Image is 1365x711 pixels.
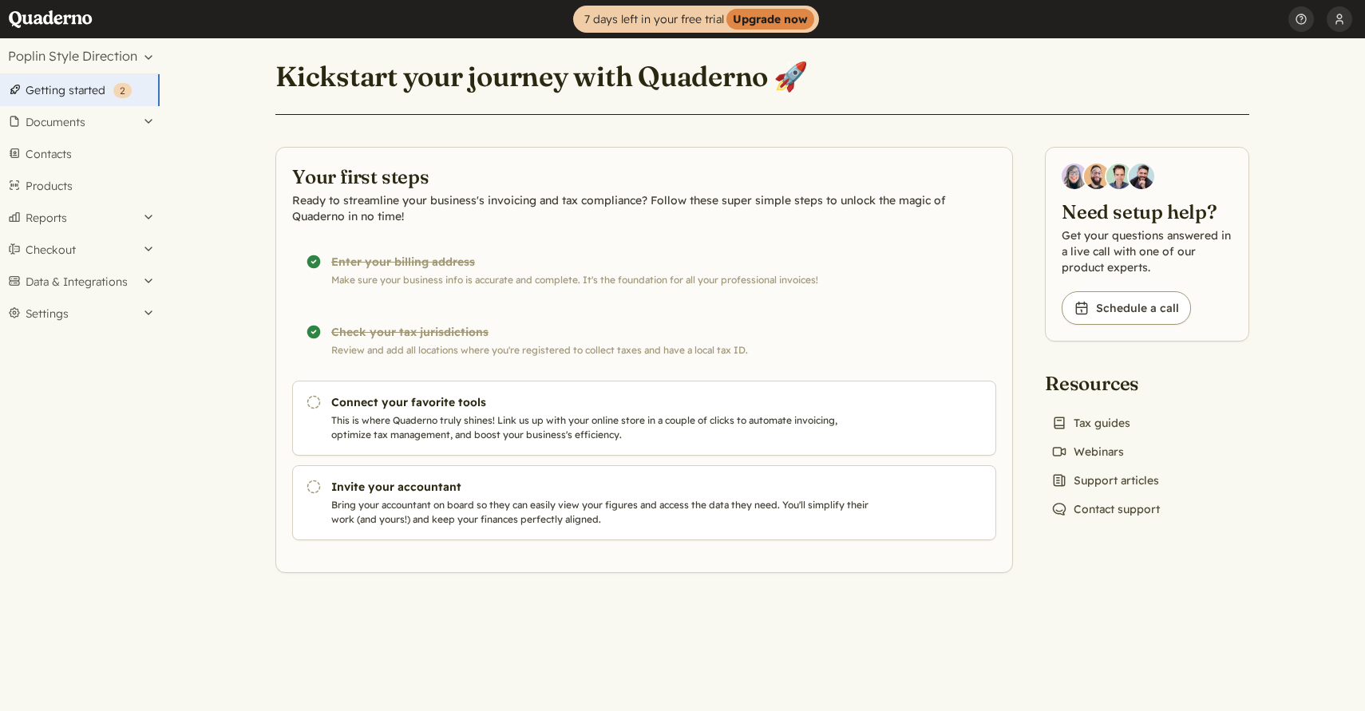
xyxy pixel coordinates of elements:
span: 2 [120,85,125,97]
a: Support articles [1045,469,1165,492]
h2: Need setup help? [1062,199,1232,224]
p: Ready to streamline your business's invoicing and tax compliance? Follow these super simple steps... [292,192,996,224]
p: This is where Quaderno truly shines! Link us up with your online store in a couple of clicks to a... [331,413,876,442]
h2: Your first steps [292,164,996,189]
a: Connect your favorite tools This is where Quaderno truly shines! Link us up with your online stor... [292,381,996,456]
img: Diana Carrasco, Account Executive at Quaderno [1062,164,1087,189]
p: Bring your accountant on board so they can easily view your figures and access the data they need... [331,498,876,527]
img: Ivo Oltmans, Business Developer at Quaderno [1106,164,1132,189]
a: Webinars [1045,440,1130,463]
strong: Upgrade now [726,9,814,30]
h1: Kickstart your journey with Quaderno 🚀 [275,59,808,94]
a: 7 days left in your free trialUpgrade now [573,6,819,33]
a: Tax guides [1045,412,1137,434]
h3: Connect your favorite tools [331,394,876,410]
a: Schedule a call [1062,291,1191,325]
img: Javier Rubio, DevRel at Quaderno [1129,164,1154,189]
a: Contact support [1045,498,1166,520]
h2: Resources [1045,370,1166,396]
img: Jairo Fumero, Account Executive at Quaderno [1084,164,1110,189]
a: Invite your accountant Bring your accountant on board so they can easily view your figures and ac... [292,465,996,540]
p: Get your questions answered in a live call with one of our product experts. [1062,227,1232,275]
h3: Invite your accountant [331,479,876,495]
